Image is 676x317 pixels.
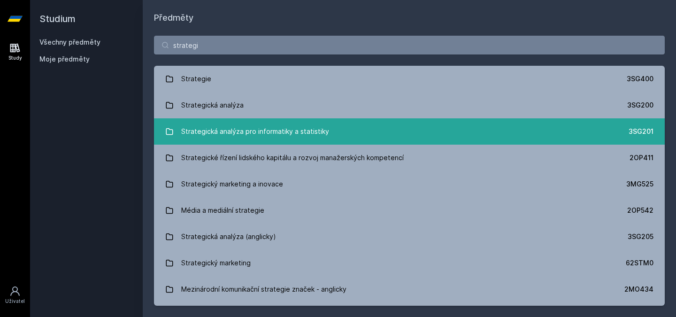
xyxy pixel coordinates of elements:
[181,175,283,193] div: Strategický marketing a inovace
[630,153,653,162] div: 2OP411
[181,201,264,220] div: Média a mediální strategie
[154,145,665,171] a: Strategické řízení lidského kapitálu a rozvoj manažerských kompetencí 2OP411
[181,280,346,299] div: Mezinárodní komunikační strategie značek - anglicky
[154,250,665,276] a: Strategický marketing 62STM0
[624,285,653,294] div: 2MO434
[154,171,665,197] a: Strategický marketing a inovace 3MG525
[2,281,28,309] a: Uživatel
[39,38,100,46] a: Všechny předměty
[8,54,22,62] div: Study
[181,122,329,141] div: Strategická analýza pro informatiky a statistiky
[629,127,653,136] div: 3SG201
[154,197,665,224] a: Média a mediální strategie 2OP542
[181,227,276,246] div: Strategická analýza (anglicky)
[627,101,653,110] div: 3SG200
[181,254,251,272] div: Strategický marketing
[181,148,404,167] div: Strategické řízení lidského kapitálu a rozvoj manažerských kompetencí
[154,118,665,145] a: Strategická analýza pro informatiky a statistiky 3SG201
[154,224,665,250] a: Strategická analýza (anglicky) 3SG205
[181,96,244,115] div: Strategická analýza
[626,179,653,189] div: 3MG525
[627,206,653,215] div: 2OP542
[2,38,28,66] a: Study
[626,258,653,268] div: 62STM0
[627,74,653,84] div: 3SG400
[154,276,665,302] a: Mezinárodní komunikační strategie značek - anglicky 2MO434
[181,70,211,88] div: Strategie
[154,36,665,54] input: Název nebo ident předmětu…
[39,54,90,64] span: Moje předměty
[154,92,665,118] a: Strategická analýza 3SG200
[5,298,25,305] div: Uživatel
[154,11,665,24] h1: Předměty
[628,232,653,241] div: 3SG205
[154,66,665,92] a: Strategie 3SG400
